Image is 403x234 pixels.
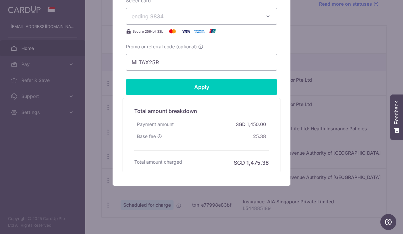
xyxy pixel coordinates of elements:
span: Secure 256-bit SSL [133,29,163,34]
span: Feedback [394,101,400,124]
h6: Total amount charged [134,159,182,165]
div: 25.38 [250,130,269,142]
h6: SGD 1,475.38 [234,159,269,167]
span: Base fee [137,133,156,140]
img: UnionPay [206,27,219,35]
img: Mastercard [166,27,179,35]
button: Feedback - Show survey [390,94,403,140]
button: ending 9834 [126,8,277,25]
div: Payment amount [134,118,177,130]
div: SGD 1,450.00 [233,118,269,130]
input: Apply [126,79,277,95]
iframe: Opens a widget where you can find more information [380,214,396,231]
img: Visa [179,27,193,35]
span: Promo or referral code (optional) [126,43,197,50]
h5: Total amount breakdown [134,107,269,115]
span: ending 9834 [132,13,164,20]
img: American Express [193,27,206,35]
